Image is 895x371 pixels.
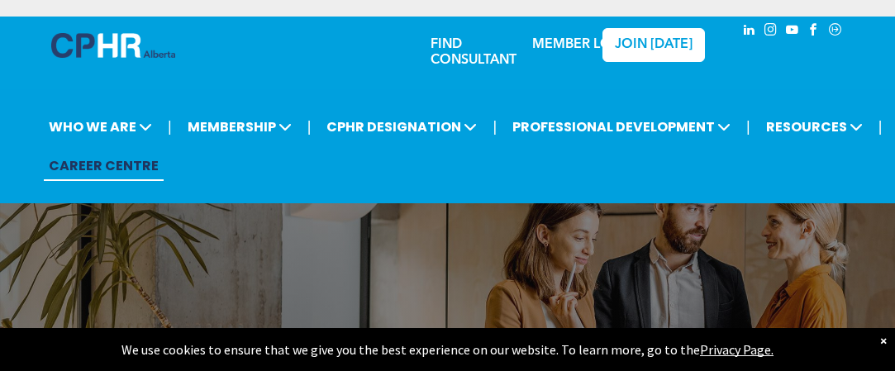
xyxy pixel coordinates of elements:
[762,21,780,43] a: instagram
[880,332,887,349] div: Dismiss notification
[878,110,883,144] li: |
[183,112,297,142] span: MEMBERSHIP
[431,38,517,67] a: FIND CONSULTANT
[740,21,759,43] a: linkedin
[602,28,706,62] a: JOIN [DATE]
[826,21,845,43] a: Social network
[168,110,172,144] li: |
[307,110,312,144] li: |
[805,21,823,43] a: facebook
[700,341,774,358] a: Privacy Page.
[44,112,157,142] span: WHO WE ARE
[615,37,693,53] span: JOIN [DATE]
[532,38,636,51] a: MEMBER LOGIN
[761,112,868,142] span: RESOURCES
[44,150,164,181] a: CAREER CENTRE
[321,112,482,142] span: CPHR DESIGNATION
[493,110,497,144] li: |
[746,110,750,144] li: |
[51,33,175,58] img: A blue and white logo for cp alberta
[507,112,736,142] span: PROFESSIONAL DEVELOPMENT
[783,21,802,43] a: youtube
